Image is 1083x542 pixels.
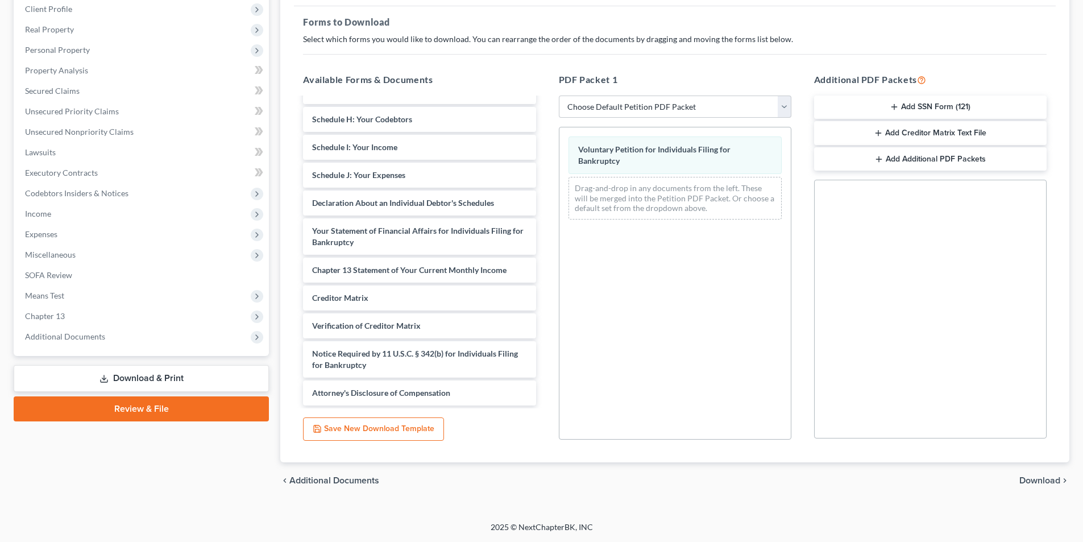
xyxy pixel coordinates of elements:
p: Select which forms you would like to download. You can rearrange the order of the documents by dr... [303,34,1047,45]
div: 2025 © NextChapterBK, INC [218,522,866,542]
span: Unsecured Priority Claims [25,106,119,116]
a: Secured Claims [16,81,269,101]
span: Voluntary Petition for Individuals Filing for Bankruptcy [578,144,731,166]
button: Save New Download Template [303,417,444,441]
span: Additional Documents [25,332,105,341]
h5: Available Forms & Documents [303,73,536,86]
a: SOFA Review [16,265,269,286]
h5: PDF Packet 1 [559,73,791,86]
span: Schedule J: Your Expenses [312,170,405,180]
a: Unsecured Nonpriority Claims [16,122,269,142]
span: Download [1019,476,1060,485]
span: Declaration About an Individual Debtor's Schedules [312,198,494,208]
i: chevron_left [280,476,289,485]
span: Chapter 13 Statement of Your Current Monthly Income [312,265,507,275]
span: Real Property [25,24,74,34]
button: Add Creditor Matrix Text File [814,121,1047,145]
span: Verification of Creditor Matrix [312,321,421,330]
a: Unsecured Priority Claims [16,101,269,122]
span: Secured Claims [25,86,80,96]
a: Download & Print [14,365,269,392]
span: Schedule H: Your Codebtors [312,114,412,124]
span: Unsecured Nonpriority Claims [25,127,134,136]
a: Lawsuits [16,142,269,163]
span: Notice Required by 11 U.S.C. § 342(b) for Individuals Filing for Bankruptcy [312,349,518,370]
span: Miscellaneous [25,250,76,259]
span: Personal Property [25,45,90,55]
span: Lawsuits [25,147,56,157]
button: Download chevron_right [1019,476,1069,485]
span: Means Test [25,291,64,300]
span: Income [25,209,51,218]
a: Property Analysis [16,60,269,81]
a: chevron_left Additional Documents [280,476,379,485]
button: Add Additional PDF Packets [814,147,1047,171]
span: Executory Contracts [25,168,98,177]
span: Your Statement of Financial Affairs for Individuals Filing for Bankruptcy [312,226,524,247]
span: Client Profile [25,4,72,14]
span: Codebtors Insiders & Notices [25,188,128,198]
i: chevron_right [1060,476,1069,485]
span: Property Analysis [25,65,88,75]
span: Additional Documents [289,476,379,485]
span: Expenses [25,229,57,239]
a: Review & File [14,396,269,421]
span: Attorney's Disclosure of Compensation [312,388,450,398]
span: Creditor Matrix [312,293,368,303]
span: Schedule I: Your Income [312,142,397,152]
a: Executory Contracts [16,163,269,183]
span: Chapter 13 [25,311,65,321]
h5: Additional PDF Packets [814,73,1047,86]
div: Drag-and-drop in any documents from the left. These will be merged into the Petition PDF Packet. ... [569,177,782,220]
span: Schedule G: Executory Contracts and Unexpired Leases [312,86,507,96]
span: SOFA Review [25,270,72,280]
h5: Forms to Download [303,15,1047,29]
button: Add SSN Form (121) [814,96,1047,119]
